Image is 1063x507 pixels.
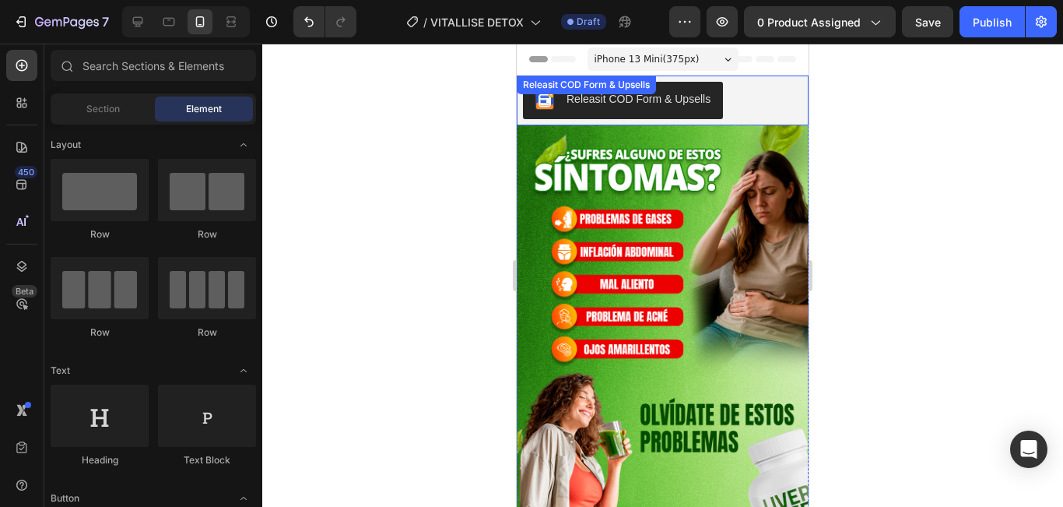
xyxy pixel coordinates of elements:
[51,50,256,81] input: Search Sections & Elements
[757,14,861,30] span: 0 product assigned
[158,453,256,467] div: Text Block
[158,326,256,340] div: Row
[158,227,256,241] div: Row
[231,358,256,383] span: Toggle open
[51,227,149,241] div: Row
[1010,431,1047,468] div: Open Intercom Messenger
[577,15,600,29] span: Draft
[231,132,256,157] span: Toggle open
[744,6,896,37] button: 0 product assigned
[186,102,222,116] span: Element
[51,364,70,378] span: Text
[960,6,1025,37] button: Publish
[423,14,427,30] span: /
[915,16,941,29] span: Save
[293,6,356,37] div: Undo/Redo
[51,491,79,505] span: Button
[6,6,116,37] button: 7
[902,6,953,37] button: Save
[51,138,81,152] span: Layout
[51,453,149,467] div: Heading
[15,166,37,178] div: 450
[430,14,524,30] span: VITALLISE DETOX
[86,102,120,116] span: Section
[973,14,1012,30] div: Publish
[51,326,149,340] div: Row
[102,12,109,31] p: 7
[517,44,809,507] iframe: Design area
[12,285,37,298] div: Beta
